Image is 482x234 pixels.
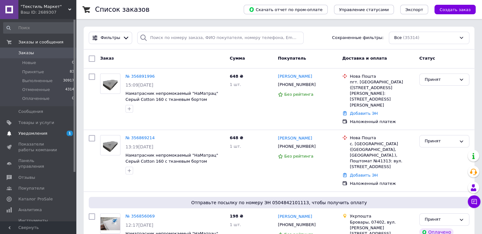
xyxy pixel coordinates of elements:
img: Фото товару [103,74,118,94]
div: Наложенный платеж [350,181,414,186]
span: Скачать отчет по пром-оплате [249,7,323,12]
a: Добавить ЭН [350,173,378,178]
span: Все [394,35,402,41]
span: Сумма [230,56,245,61]
span: "Текстиль Маркет" [21,4,68,10]
span: (35314) [403,35,420,40]
span: Заказ [100,56,114,61]
button: Управление статусами [334,5,394,14]
span: Отправьте посылку по номеру ЭН 0504842101113, чтобы получить оплату [91,199,467,206]
span: 30917 [63,78,74,84]
span: 1 шт. [230,144,241,149]
a: Наматрасник непромокаемый "НаМатрац" Серый Cotton 160 с тканевым бортом (аквастоп) 140x200 [125,153,218,169]
span: Экспорт [405,7,423,12]
span: Без рейтинга [284,92,313,97]
a: Наматрасник непромокаемый "НаМатрац" Серый Cotton 160 с тканевым бортом (аквастоп) 140x200 [125,91,218,107]
span: Выполненные [22,78,53,84]
button: Экспорт [400,5,428,14]
span: Новые [22,60,36,66]
button: Скачать отчет по пром-оплате [244,5,328,14]
span: Инструменты вебмастера и SEO [18,218,59,229]
a: Добавить ЭН [350,111,378,116]
div: Принят [425,138,456,145]
a: Фото товару [100,135,120,155]
span: [PHONE_NUMBER] [278,222,316,227]
div: Наложенный платеж [350,119,414,125]
span: Товары и услуги [18,120,54,126]
span: Принятые [22,69,44,75]
span: Доставка и оплата [342,56,387,61]
img: Фото товару [103,135,118,155]
div: Нова Пошта [350,74,414,79]
span: [PHONE_NUMBER] [278,144,316,149]
span: Фильтры [101,35,120,41]
a: [PERSON_NAME] [278,135,312,141]
span: Отмененные [22,87,50,93]
span: Заказы [18,50,34,56]
span: Покупатели [18,185,44,191]
a: [PERSON_NAME] [278,214,312,220]
span: Сохраненные фильтры: [332,35,384,41]
span: Создать заказ [440,7,471,12]
a: № 356869214 [125,135,155,140]
span: 0 [72,96,74,101]
span: 1 [67,131,73,136]
span: Управление статусами [339,7,389,12]
div: пгт. [GEOGRAPHIC_DATA] ([STREET_ADDRESS][PERSON_NAME]: [STREET_ADDRESS][PERSON_NAME] [350,79,414,108]
span: Оплаченные [22,96,49,101]
button: Чат с покупателем [468,195,480,208]
div: Нова Пошта [350,135,414,141]
span: Панель управления [18,158,59,169]
h1: Список заказов [95,6,150,13]
a: Создать заказ [428,7,476,12]
span: Аналитика [18,207,42,213]
span: 0 [72,60,74,66]
span: Покупатель [278,56,306,61]
span: Заказы и сообщения [18,39,63,45]
input: Поиск [3,22,75,34]
span: 12:17[DATE] [125,223,153,228]
div: Принят [425,216,456,223]
span: 648 ₴ [230,74,243,79]
span: [PHONE_NUMBER] [278,82,316,87]
button: Создать заказ [434,5,476,14]
div: Принят [425,76,456,83]
span: Статус [419,56,435,61]
a: Фото товару [100,74,120,94]
div: Ваш ID: 2689307 [21,10,76,15]
span: 1 шт. [230,222,241,227]
a: [PERSON_NAME] [278,74,312,80]
span: 198 ₴ [230,214,243,218]
span: 648 ₴ [230,135,243,140]
a: Фото товару [100,213,120,234]
span: Сообщения [18,109,43,114]
span: 83 [70,69,74,75]
span: 4314 [65,87,74,93]
span: Без рейтинга [284,154,313,159]
span: Каталог ProSale [18,196,53,202]
span: Уведомления [18,131,47,136]
span: Показатели работы компании [18,141,59,153]
span: 1 шт. [230,82,241,87]
div: Укрпошта [350,213,414,219]
span: 15:09[DATE] [125,82,153,88]
span: Отзывы [18,175,35,180]
span: 13:19[DATE] [125,144,153,149]
input: Поиск по номеру заказа, ФИО покупателя, номеру телефона, Email, номеру накладной [137,32,304,44]
a: № 356856069 [125,214,155,218]
div: с. [GEOGRAPHIC_DATA] ([GEOGRAPHIC_DATA], [GEOGRAPHIC_DATA].), Поштомат №41313: вул. [STREET_ADDRESS] [350,141,414,170]
a: № 356891996 [125,74,155,79]
img: Фото товару [100,217,120,230]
